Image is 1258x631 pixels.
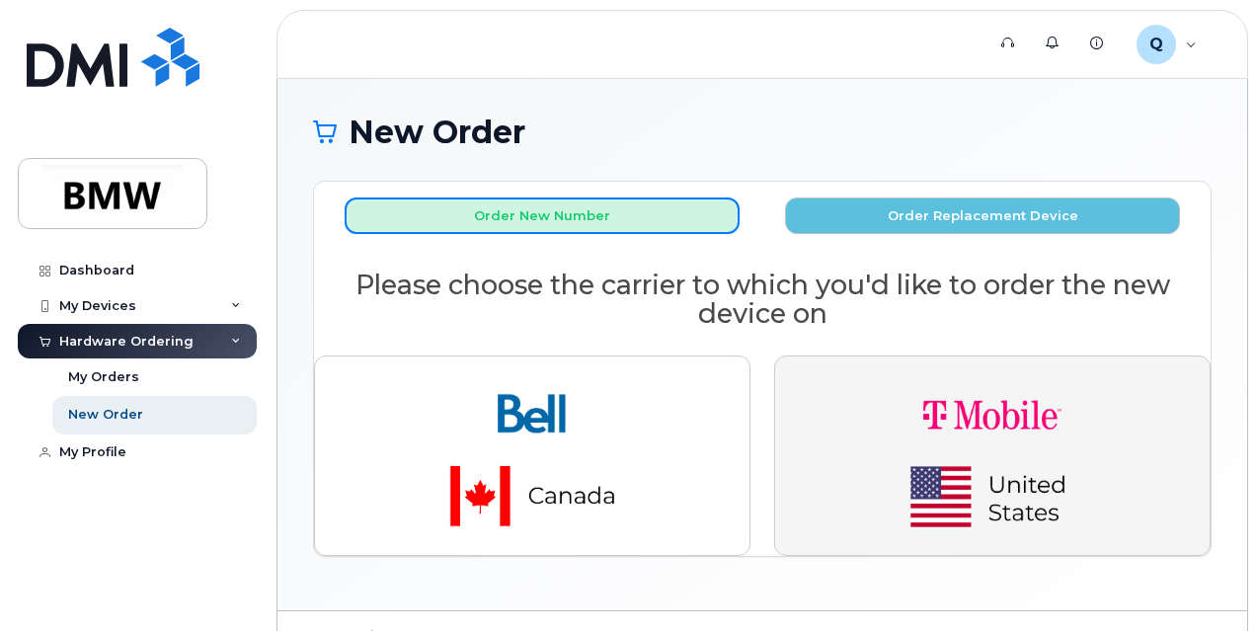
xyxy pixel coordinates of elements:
[1172,545,1243,616] iframe: Messenger Launcher
[854,372,1131,538] img: t-mobile-78392d334a420d5b7f0e63d4fa81f6287a21d394dc80d677554bb55bbab1186f.png
[394,372,670,538] img: bell-18aeeabaf521bd2b78f928a02ee3b89e57356879d39bd386a17a7cccf8069aed.png
[314,271,1211,329] h2: Please choose the carrier to which you'd like to order the new device on
[345,197,740,234] button: Order New Number
[313,115,1212,149] h1: New Order
[785,197,1180,234] button: Order Replacement Device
